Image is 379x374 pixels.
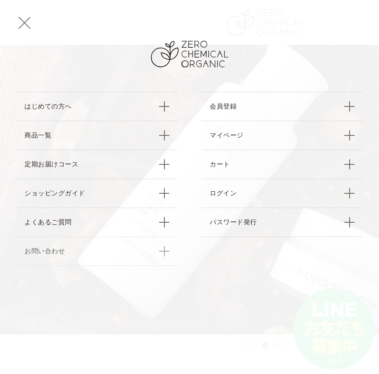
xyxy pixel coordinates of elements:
[16,92,177,121] a: はじめての方へ
[151,41,228,67] img: ZERO CHEMICAL ORGANIC
[202,121,363,150] a: マイページ
[16,121,177,150] a: 商品一覧
[202,208,363,237] a: パスワード発行
[16,179,177,208] a: ショッピングガイド
[16,237,177,266] a: お問い合わせ
[202,92,363,121] a: 会員登録
[202,179,363,208] a: ログイン
[16,150,177,179] a: 定期お届けコース
[16,208,177,237] a: よくあるご質問
[202,150,363,179] a: カート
